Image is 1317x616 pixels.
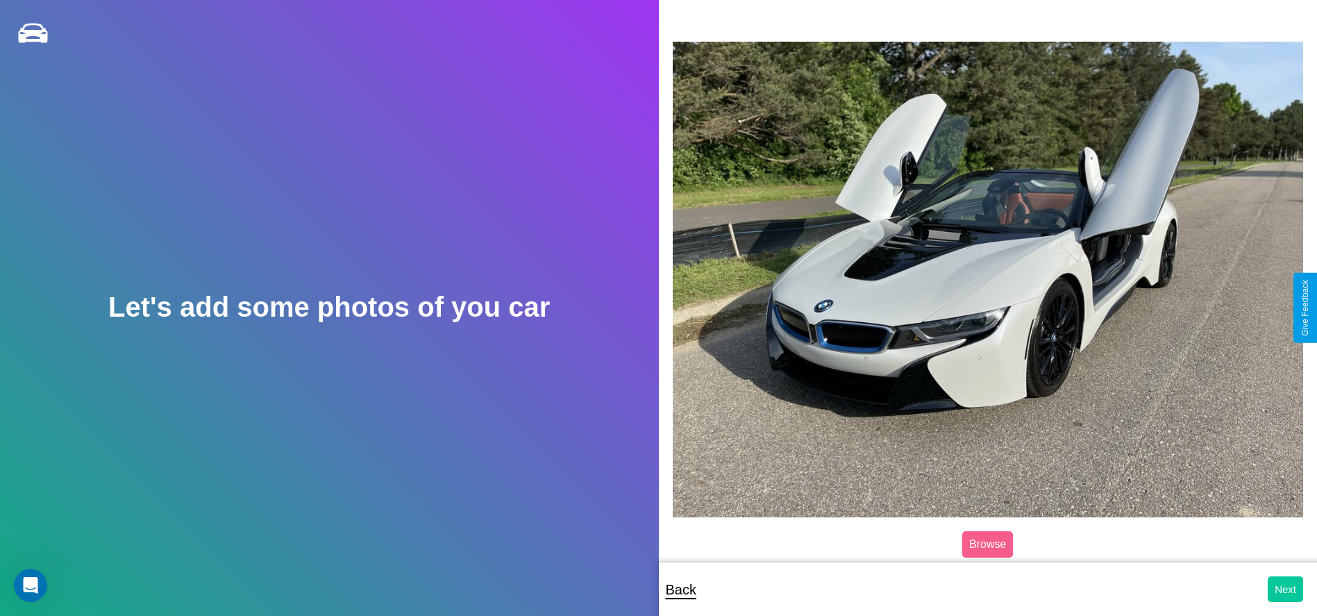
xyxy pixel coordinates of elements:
p: Back [666,577,696,602]
iframe: Intercom live chat [14,569,47,602]
button: Next [1268,576,1303,602]
img: posted [673,42,1304,517]
label: Browse [962,531,1013,558]
div: Give Feedback [1300,280,1310,336]
h2: Let's add some photos of you car [108,292,550,323]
